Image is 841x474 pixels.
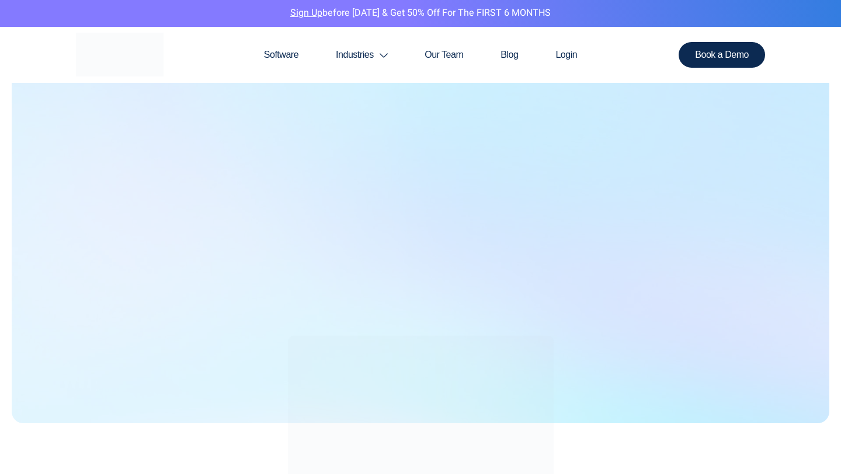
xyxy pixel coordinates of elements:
a: Our Team [406,27,482,83]
a: Login [537,27,596,83]
a: Book a Demo [679,42,765,68]
a: Software [245,27,317,83]
a: Sign Up [290,6,322,20]
a: Blog [482,27,537,83]
p: before [DATE] & Get 50% Off for the FIRST 6 MONTHS [9,6,832,21]
a: Industries [317,27,406,83]
span: Book a Demo [695,50,749,60]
